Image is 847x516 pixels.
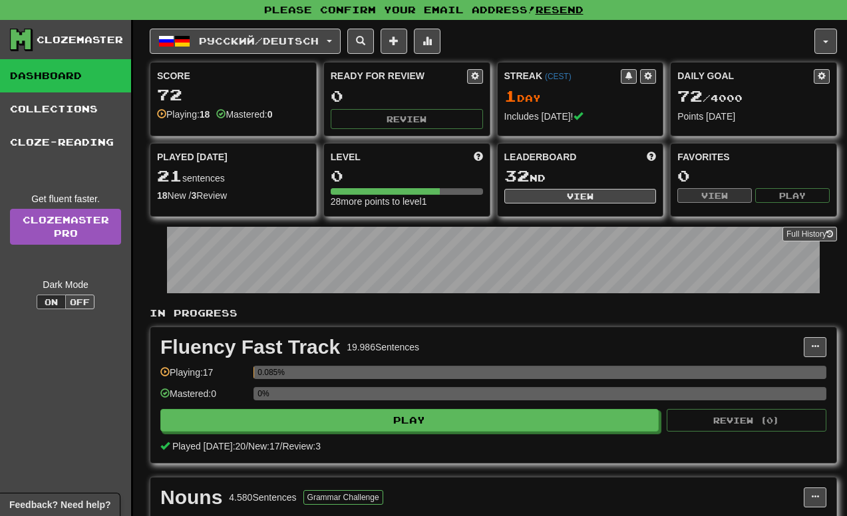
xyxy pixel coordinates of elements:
button: Review [331,109,483,129]
div: Mastered: [216,108,272,121]
div: 19.986 Sentences [347,340,419,354]
span: Level [331,150,361,164]
div: 0 [331,88,483,104]
span: Score more points to level up [474,150,483,164]
div: 72 [157,86,309,103]
span: / 4000 [677,92,743,104]
span: New: 17 [248,441,279,451]
button: Add sentence to collection [381,29,407,54]
div: Streak [504,69,621,82]
span: Leaderboard [504,150,577,164]
a: ClozemasterPro [10,209,121,245]
span: This week in points, UTC [647,150,656,164]
div: Favorites [677,150,830,164]
span: Played [DATE]: 20 [172,441,246,451]
a: (CEST) [545,72,572,81]
button: Play [160,409,659,432]
div: nd [504,168,657,185]
span: / [246,441,248,451]
div: Get fluent faster. [10,192,121,205]
div: New / Review [157,189,309,202]
span: Review: 3 [282,441,321,451]
div: Includes [DATE]! [504,110,657,123]
button: Review (0) [667,409,826,432]
div: Points [DATE] [677,110,830,123]
div: Day [504,88,657,105]
div: Fluency Fast Track [160,337,340,357]
span: / [280,441,283,451]
strong: 18 [157,190,168,201]
div: Daily Goal [677,69,814,84]
div: 4.580 Sentences [229,491,296,504]
div: Score [157,69,309,82]
a: Resend [536,4,584,15]
button: Grammar Challenge [303,490,383,505]
button: View [504,189,657,203]
span: 32 [504,166,530,185]
button: View [677,188,752,203]
div: Dark Mode [10,278,121,291]
button: More stats [414,29,440,54]
p: In Progress [150,307,837,320]
span: 72 [677,86,703,105]
strong: 0 [267,109,273,120]
div: Nouns [160,487,222,507]
div: sentences [157,168,309,185]
button: Русский/Deutsch [150,29,341,54]
div: Clozemaster [37,33,123,47]
button: Off [65,295,94,309]
button: Search sentences [347,29,374,54]
span: 1 [504,86,517,105]
div: 0 [677,168,830,184]
div: Playing: 17 [160,366,247,388]
button: Full History [782,227,837,241]
div: Playing: [157,108,210,121]
span: 21 [157,166,182,185]
strong: 3 [191,190,196,201]
strong: 18 [200,109,210,120]
button: Play [755,188,830,203]
span: Русский / Deutsch [199,35,319,47]
button: On [37,295,66,309]
span: Open feedback widget [9,498,110,511]
div: 28 more points to level 1 [331,195,483,208]
span: Played [DATE] [157,150,228,164]
div: Mastered: 0 [160,387,247,409]
div: 0 [331,168,483,184]
div: Ready for Review [331,69,467,82]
